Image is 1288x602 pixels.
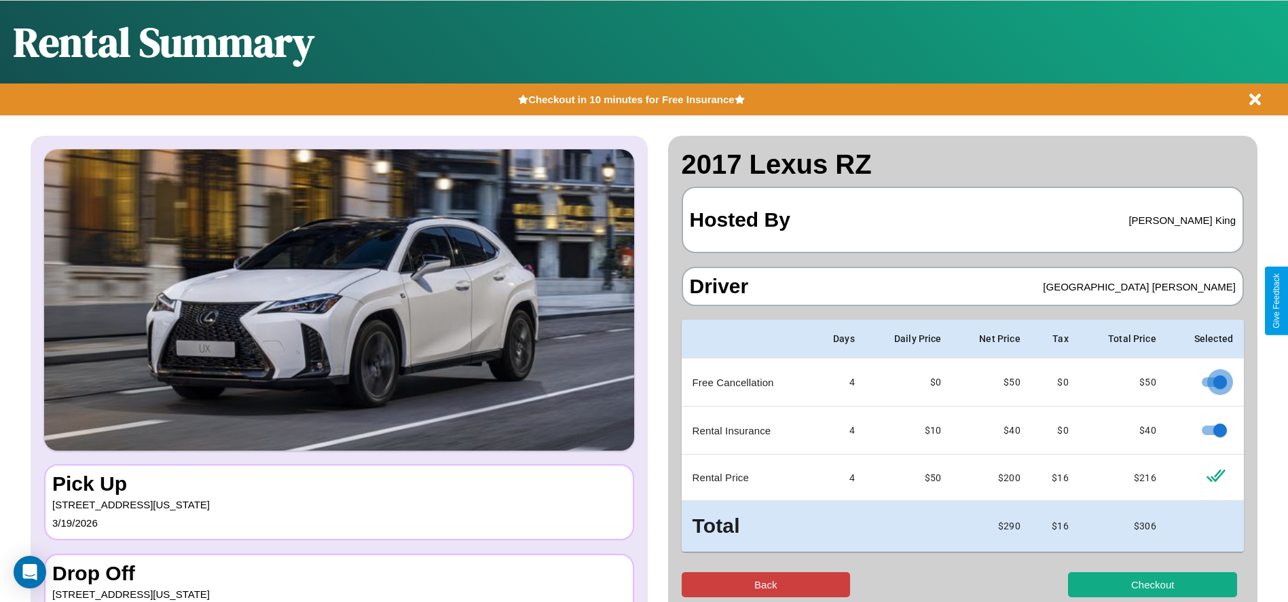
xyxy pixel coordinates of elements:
p: [STREET_ADDRESS][US_STATE] [52,495,626,514]
td: 4 [811,358,866,407]
td: $ 40 [1080,407,1167,455]
th: Selected [1167,320,1244,358]
td: $0 [866,358,953,407]
td: $10 [866,407,953,455]
th: Tax [1031,320,1080,358]
p: 3 / 19 / 2026 [52,514,626,532]
td: $ 216 [1080,455,1167,501]
td: $ 50 [1080,358,1167,407]
td: $ 50 [953,358,1031,407]
h3: Pick Up [52,472,626,495]
td: 4 [811,407,866,455]
td: $ 16 [1031,501,1080,552]
td: $ 16 [1031,455,1080,501]
th: Daily Price [866,320,953,358]
p: [GEOGRAPHIC_DATA] [PERSON_NAME] [1043,278,1236,296]
h3: Total [693,512,801,541]
button: Back [682,572,851,597]
td: $ 40 [953,407,1031,455]
td: $0 [1031,358,1080,407]
h2: 2017 Lexus RZ [682,149,1245,180]
td: $0 [1031,407,1080,455]
h1: Rental Summary [14,14,314,70]
h3: Driver [690,275,749,298]
p: Rental Insurance [693,421,801,440]
p: Free Cancellation [693,373,801,392]
div: Give Feedback [1272,274,1281,328]
button: Checkout [1068,572,1237,597]
td: $ 200 [953,455,1031,501]
div: Open Intercom Messenger [14,556,46,588]
b: Checkout in 10 minutes for Free Insurance [528,94,734,105]
td: $ 50 [866,455,953,501]
td: 4 [811,455,866,501]
td: $ 306 [1080,501,1167,552]
p: Rental Price [693,468,801,487]
th: Days [811,320,866,358]
h3: Hosted By [690,195,790,245]
table: simple table [682,320,1245,552]
h3: Drop Off [52,562,626,585]
th: Net Price [953,320,1031,358]
th: Total Price [1080,320,1167,358]
p: [PERSON_NAME] King [1128,211,1236,229]
td: $ 290 [953,501,1031,552]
